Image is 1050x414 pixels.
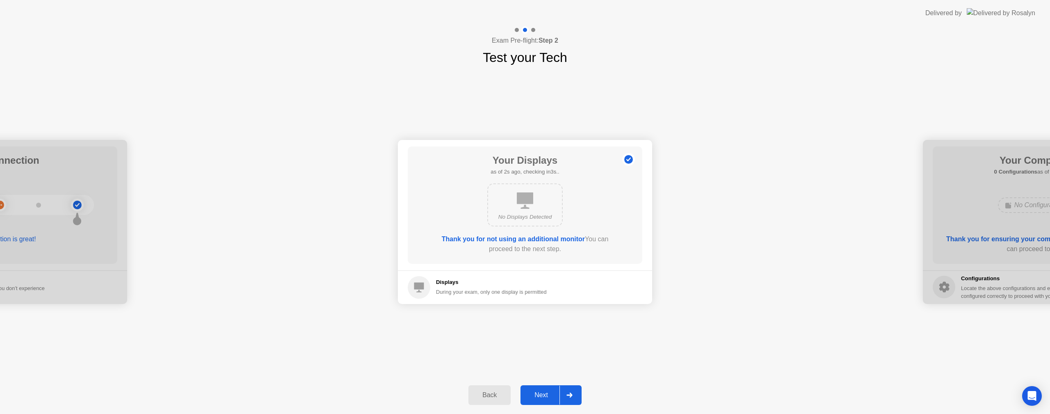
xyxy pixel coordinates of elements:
img: Delivered by Rosalyn [967,8,1035,18]
div: Open Intercom Messenger [1022,386,1042,406]
h5: Displays [436,278,547,286]
div: Delivered by [925,8,962,18]
button: Next [520,385,582,405]
h4: Exam Pre-flight: [492,36,558,46]
h1: Your Displays [491,153,559,168]
div: You can proceed to the next step. [431,234,619,254]
b: Thank you for not using an additional monitor [442,236,585,242]
div: No Displays Detected [495,213,555,221]
div: Next [523,391,559,399]
b: Step 2 [539,37,558,44]
button: Back [468,385,511,405]
div: During your exam, only one display is permitted [436,288,547,296]
h1: Test your Tech [483,48,567,67]
div: Back [471,391,508,399]
h5: as of 2s ago, checking in3s.. [491,168,559,176]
